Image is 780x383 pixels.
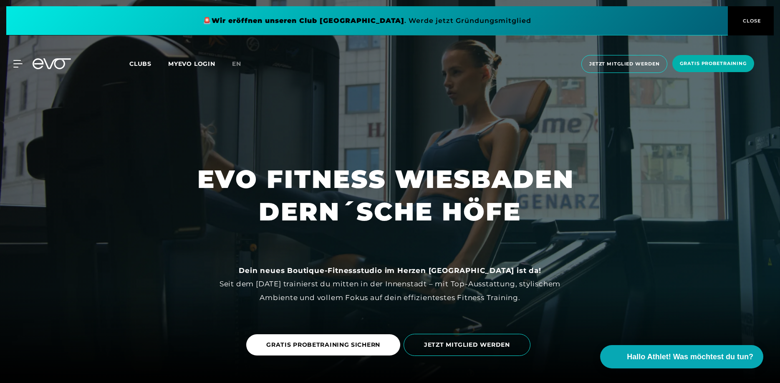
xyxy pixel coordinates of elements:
span: GRATIS PROBETRAINING SICHERN [266,340,380,349]
span: Jetzt Mitglied werden [589,60,659,68]
a: JETZT MITGLIED WERDEN [404,328,534,362]
a: Gratis Probetraining [670,55,757,73]
button: CLOSE [728,6,774,35]
h1: EVO FITNESS WIESBADEN DERN´SCHE HÖFE [197,163,583,228]
span: CLOSE [741,17,761,25]
strong: Dein neues Boutique-Fitnessstudio im Herzen [GEOGRAPHIC_DATA] ist da! [239,266,541,275]
a: en [232,59,251,69]
span: en [232,60,241,68]
a: MYEVO LOGIN [168,60,215,68]
button: Hallo Athlet! Was möchtest du tun? [600,345,763,368]
span: Gratis Probetraining [680,60,747,67]
span: Hallo Athlet! Was möchtest du tun? [627,351,753,363]
a: GRATIS PROBETRAINING SICHERN [246,334,400,355]
span: Clubs [129,60,151,68]
div: Seit dem [DATE] trainierst du mitten in der Innenstadt – mit Top-Ausstattung, stylischem Ambiente... [202,264,578,304]
a: Clubs [129,60,168,68]
span: JETZT MITGLIED WERDEN [424,340,510,349]
a: Jetzt Mitglied werden [579,55,670,73]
